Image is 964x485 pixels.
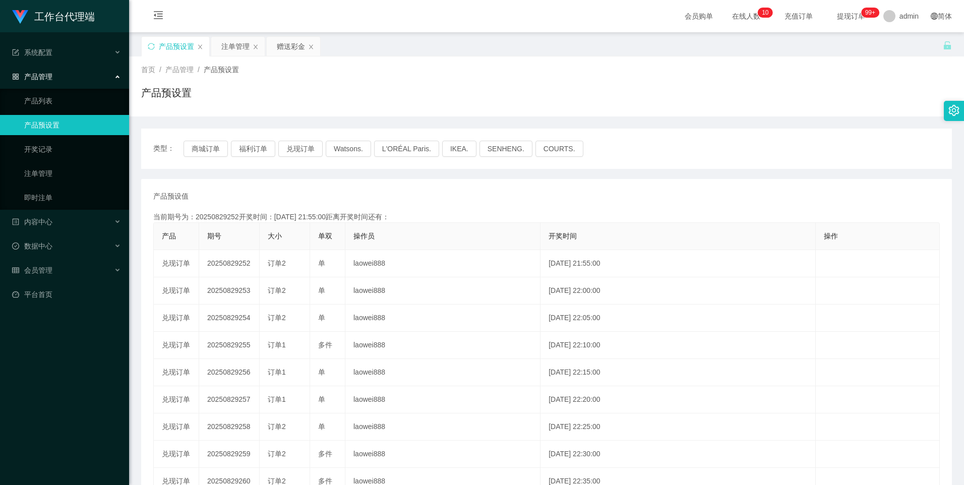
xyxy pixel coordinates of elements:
[824,232,838,240] span: 操作
[12,12,95,20] a: 工作台代理端
[479,141,532,157] button: SENHENG.
[34,1,95,33] h1: 工作台代理端
[199,305,260,332] td: 20250829254
[268,395,286,403] span: 订单1
[943,41,952,50] i: 图标: unlock
[197,44,203,50] i: 图标: close
[24,188,121,208] a: 即时注单
[268,422,286,431] span: 订单2
[24,91,121,111] a: 产品列表
[540,441,816,468] td: [DATE] 22:30:00
[154,359,199,386] td: 兑现订单
[345,332,540,359] td: laowei888
[318,450,332,458] span: 多件
[278,141,323,157] button: 兑现订单
[204,66,239,74] span: 产品预设置
[948,105,959,116] i: 图标: setting
[141,66,155,74] span: 首页
[12,218,19,225] i: 图标: profile
[832,13,870,20] span: 提现订单
[345,386,540,413] td: laowei888
[153,141,184,157] span: 类型：
[154,277,199,305] td: 兑现订单
[154,332,199,359] td: 兑现订单
[159,66,161,74] span: /
[159,37,194,56] div: 产品预设置
[154,250,199,277] td: 兑现订单
[154,413,199,441] td: 兑现订单
[762,8,765,18] p: 1
[540,250,816,277] td: [DATE] 21:55:00
[268,477,286,485] span: 订单2
[374,141,439,157] button: L'ORÉAL Paris.
[318,259,325,267] span: 单
[779,13,818,20] span: 充值订单
[207,232,221,240] span: 期号
[540,277,816,305] td: [DATE] 22:00:00
[318,477,332,485] span: 多件
[148,43,155,50] i: 图标: sync
[154,305,199,332] td: 兑现订单
[861,8,879,18] sup: 1016
[199,413,260,441] td: 20250829258
[345,441,540,468] td: laowei888
[198,66,200,74] span: /
[268,232,282,240] span: 大小
[318,368,325,376] span: 单
[141,1,175,33] i: 图标: menu-fold
[221,37,250,56] div: 注单管理
[184,141,228,157] button: 商城订单
[12,49,19,56] i: 图标: form
[540,305,816,332] td: [DATE] 22:05:00
[153,191,189,202] span: 产品预设值
[199,277,260,305] td: 20250829253
[326,141,371,157] button: Watsons.
[540,386,816,413] td: [DATE] 22:20:00
[353,232,375,240] span: 操作员
[12,218,52,226] span: 内容中心
[268,368,286,376] span: 订单1
[345,305,540,332] td: laowei888
[154,386,199,413] td: 兑现订单
[268,314,286,322] span: 订单2
[154,441,199,468] td: 兑现订单
[268,259,286,267] span: 订单2
[199,386,260,413] td: 20250829257
[12,10,28,24] img: logo.9652507e.png
[12,242,52,250] span: 数据中心
[318,286,325,294] span: 单
[268,286,286,294] span: 订单2
[24,115,121,135] a: 产品预设置
[318,314,325,322] span: 单
[199,332,260,359] td: 20250829255
[12,73,19,80] i: 图标: appstore-o
[12,284,121,305] a: 图标: dashboard平台首页
[540,332,816,359] td: [DATE] 22:10:00
[931,13,938,20] i: 图标: global
[549,232,577,240] span: 开奖时间
[535,141,583,157] button: COURTS.
[277,37,305,56] div: 赠送彩金
[318,395,325,403] span: 单
[12,242,19,250] i: 图标: check-circle-o
[199,359,260,386] td: 20250829256
[345,413,540,441] td: laowei888
[308,44,314,50] i: 图标: close
[268,450,286,458] span: 订单2
[318,422,325,431] span: 单
[540,359,816,386] td: [DATE] 22:15:00
[268,341,286,349] span: 订单1
[345,277,540,305] td: laowei888
[24,163,121,184] a: 注单管理
[318,232,332,240] span: 单双
[199,441,260,468] td: 20250829259
[253,44,259,50] i: 图标: close
[540,413,816,441] td: [DATE] 22:25:00
[727,13,765,20] span: 在线人数
[199,250,260,277] td: 20250829252
[24,139,121,159] a: 开奖记录
[231,141,275,157] button: 福利订单
[141,85,192,100] h1: 产品预设置
[162,232,176,240] span: 产品
[165,66,194,74] span: 产品管理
